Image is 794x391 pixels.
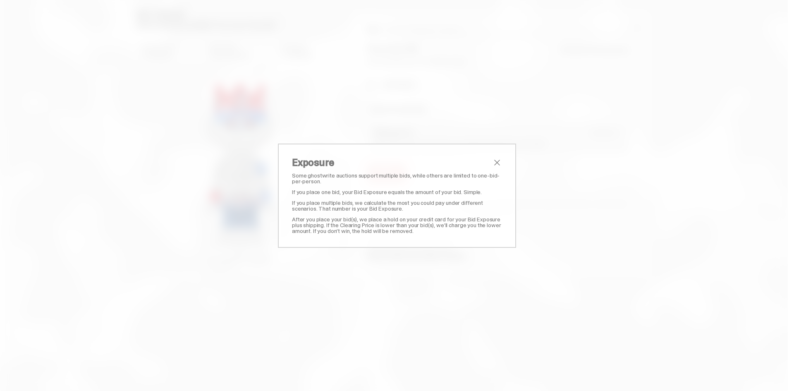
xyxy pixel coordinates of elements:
p: If you place multiple bids, we calculate the most you could pay under different scenarios. That n... [292,200,502,211]
p: If you place one bid, your Bid Exposure equals the amount of your bid. Simple. [292,189,502,195]
p: Some ghostwrite auctions support multiple bids, while others are limited to one-bid-per-person. [292,173,502,184]
button: close [492,158,502,168]
p: After you place your bid(s), we place a hold on your credit card for your Bid Exposure plus shipp... [292,216,502,234]
h2: Exposure [292,158,492,168]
